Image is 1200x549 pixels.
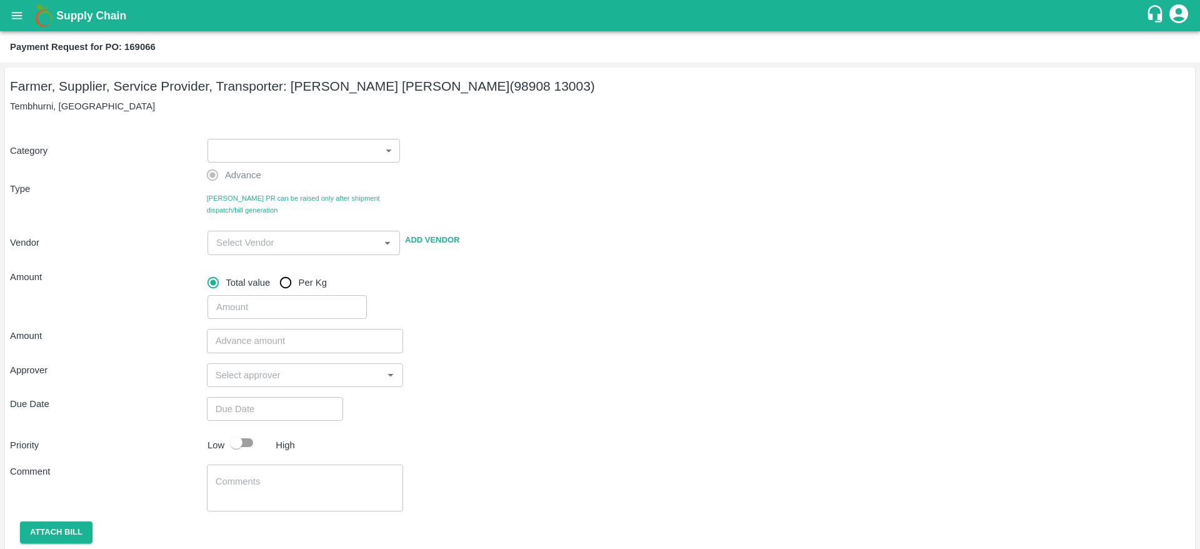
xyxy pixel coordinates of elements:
[10,438,202,452] p: Priority
[211,367,379,383] input: Select approver
[56,7,1146,24] a: Supply Chain
[276,438,295,452] p: High
[10,465,207,478] p: Comment
[207,295,367,319] input: Amount
[382,367,399,383] button: Open
[20,521,92,543] button: Attach bill
[1167,3,1190,29] div: account of current user
[211,234,359,251] input: Select Vendor
[56,9,126,22] b: Supply Chain
[10,42,156,52] b: Payment Request for PO: 169066
[207,329,404,353] input: Advance amount
[207,397,334,421] input: Choose date
[10,236,202,249] p: Vendor
[10,99,1190,113] p: Tembhurni, [GEOGRAPHIC_DATA]
[10,182,207,196] p: Type
[1146,4,1167,27] div: customer-support
[10,144,202,158] p: Category
[379,234,396,251] button: Open
[10,363,207,377] p: Approver
[207,270,337,295] div: payment_amount_type
[31,3,56,28] img: logo
[10,270,202,284] p: Amount
[225,168,261,182] span: Advance
[10,78,1190,95] h5: Farmer, Supplier, Service Provider, Transporter: [PERSON_NAME] [PERSON_NAME] (98908 13003)
[10,397,207,411] p: Due Date
[226,276,270,290] span: Total value
[10,329,207,343] p: Amount
[400,229,464,251] button: Add Vendor
[2,1,31,30] button: open drawer
[299,276,327,290] span: Per Kg
[207,193,404,216] span: [PERSON_NAME] PR can be raised only after shipment dispatch/bill generation
[207,438,224,452] p: Low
